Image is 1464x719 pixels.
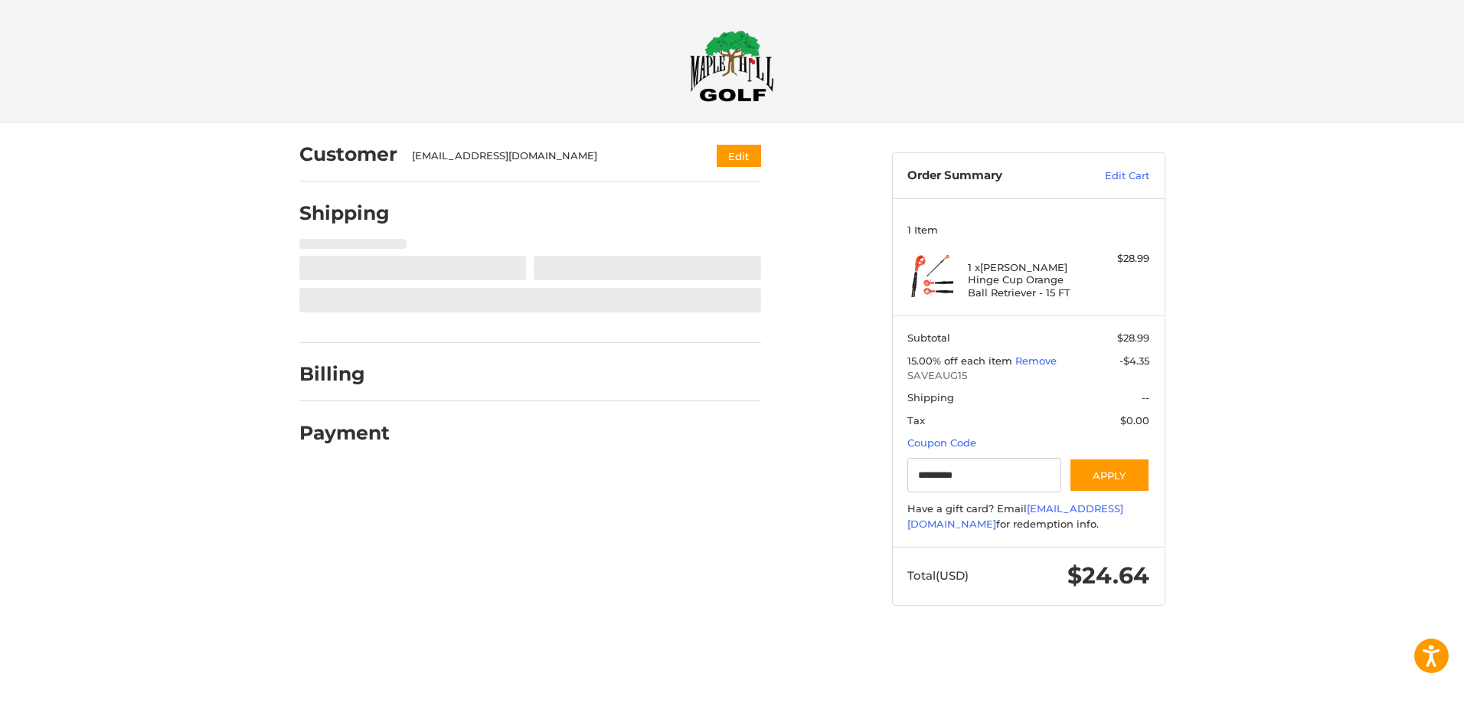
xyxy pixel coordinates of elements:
[1072,168,1149,184] a: Edit Cart
[907,368,1149,384] span: SAVEAUG15
[907,414,925,426] span: Tax
[907,168,1072,184] h3: Order Summary
[1338,678,1464,719] iframe: Google Customer Reviews
[299,142,397,166] h2: Customer
[1069,458,1150,492] button: Apply
[907,436,976,449] a: Coupon Code
[1089,251,1149,266] div: $28.99
[907,458,1061,492] input: Gift Certificate or Coupon Code
[1117,332,1149,344] span: $28.99
[907,391,954,404] span: Shipping
[690,30,774,102] img: Maple Hill Golf
[299,421,390,445] h2: Payment
[907,224,1149,236] h3: 1 Item
[1142,391,1149,404] span: --
[1015,355,1057,367] a: Remove
[1119,355,1149,367] span: -$4.35
[1067,561,1149,590] span: $24.64
[907,332,950,344] span: Subtotal
[1120,414,1149,426] span: $0.00
[299,362,389,386] h2: Billing
[968,261,1085,299] h4: 1 x [PERSON_NAME] Hinge Cup Orange Ball Retriever - 15 FT
[907,502,1149,531] div: Have a gift card? Email for redemption info.
[907,355,1015,367] span: 15.00% off each item
[717,145,761,167] button: Edit
[907,568,969,583] span: Total (USD)
[412,149,687,164] div: [EMAIL_ADDRESS][DOMAIN_NAME]
[299,201,390,225] h2: Shipping
[907,502,1123,530] a: [EMAIL_ADDRESS][DOMAIN_NAME]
